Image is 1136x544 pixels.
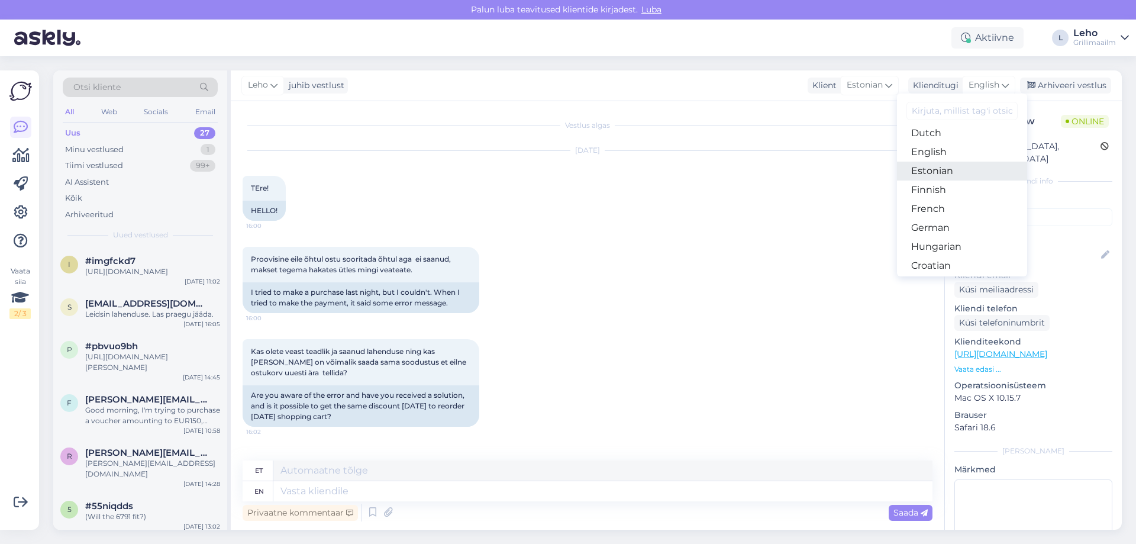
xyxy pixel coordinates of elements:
div: Web [99,104,120,120]
span: Estonian [847,79,883,92]
a: English [897,143,1027,162]
div: [DATE] 14:28 [183,479,220,488]
div: Kliendi info [954,176,1112,186]
div: [PERSON_NAME] [954,446,1112,456]
div: Email [193,104,218,120]
span: spektruumstuudio@gmail.com [85,298,208,309]
p: Kliendi tag'id [954,194,1112,206]
div: [DATE] 13:02 [183,522,220,531]
div: et [255,461,263,481]
span: 16:00 [246,314,291,323]
span: s [67,302,72,311]
span: Online [1061,115,1109,128]
p: Klienditeekond [954,336,1112,348]
div: Aktiivne [951,27,1024,49]
div: [DATE] [243,145,932,156]
div: (Will the 6791 fit?) [85,511,220,522]
div: [URL][DOMAIN_NAME] [85,266,220,277]
span: p [67,345,72,354]
div: Leho [1073,28,1116,38]
div: juhib vestlust [284,79,344,92]
span: 16:02 [246,427,291,436]
span: reimann.indrek@gmail.com [85,448,208,458]
input: Lisa nimi [955,249,1099,262]
div: 27 [194,127,215,139]
div: Minu vestlused [65,144,124,156]
span: #55niqdds [85,501,133,511]
div: Uus [65,127,80,139]
a: Finnish [897,181,1027,199]
span: TEre! [251,184,269,192]
div: All [63,104,76,120]
div: 99+ [190,160,215,172]
div: Arhiveeritud [65,209,114,221]
div: Tiimi vestlused [65,160,123,172]
span: Kas olete veast teadlik ja saanud lahenduse ning kas [PERSON_NAME] on võimalik saada sama soodust... [251,347,468,377]
div: 2 / 3 [9,308,31,319]
div: [DATE] 10:58 [183,426,220,435]
div: Socials [141,104,170,120]
div: Kõik [65,192,82,204]
div: L [1052,30,1069,46]
p: Kliendi telefon [954,302,1112,315]
div: [GEOGRAPHIC_DATA], [GEOGRAPHIC_DATA] [958,140,1100,165]
span: Luba [638,4,665,15]
span: English [969,79,999,92]
div: [URL][DOMAIN_NAME][PERSON_NAME] [85,352,220,373]
a: German [897,218,1027,237]
input: Lisa tag [954,208,1112,226]
span: r [67,452,72,461]
p: Vaata edasi ... [954,364,1112,375]
div: Vaata siia [9,266,31,319]
div: Are you aware of the error and have you received a solution, and is it possible to get the same d... [243,385,479,427]
div: [DATE] 11:02 [185,277,220,286]
span: Proovisine eile õhtul ostu sooritada õhtul aga ei saanud, makset tegema hakates ütles mingi veate... [251,255,453,274]
span: Otsi kliente [73,81,121,94]
div: Good morning, I'm trying to purchase a voucher amounting to EUR150, however when I get to check o... [85,405,220,426]
div: [DATE] 16:05 [183,320,220,329]
a: Croatian [897,256,1027,275]
span: Saada [893,507,928,518]
p: Safari 18.6 [954,421,1112,434]
p: Operatsioonisüsteem [954,379,1112,392]
div: Klient [808,79,837,92]
a: [URL][DOMAIN_NAME] [954,349,1047,359]
span: #imgfckd7 [85,256,135,266]
a: Dutch [897,124,1027,143]
div: Küsi telefoninumbrit [954,315,1050,331]
span: 5 [67,505,72,514]
input: Kirjuta, millist tag'i otsid [906,102,1018,120]
p: Kliendi email [954,269,1112,282]
div: 1 [201,144,215,156]
span: i [68,260,70,269]
p: Märkmed [954,463,1112,476]
div: [DATE] 14:45 [183,373,220,382]
div: Grillimaailm [1073,38,1116,47]
a: Hungarian [897,237,1027,256]
a: French [897,199,1027,218]
div: AI Assistent [65,176,109,188]
span: 16:00 [246,221,291,230]
p: Mac OS X 10.15.7 [954,392,1112,404]
p: Kliendi nimi [954,231,1112,243]
div: Klienditugi [908,79,958,92]
div: Küsi meiliaadressi [954,282,1038,298]
span: Uued vestlused [113,230,168,240]
div: en [254,481,264,501]
img: Askly Logo [9,80,32,102]
div: I tried to make a purchase last night, but I couldn't. When I tried to make the payment, it said ... [243,282,479,313]
p: Brauser [954,409,1112,421]
div: Leidsin lahenduse. Las praegu jääda. [85,309,220,320]
div: Arhiveeri vestlus [1020,78,1111,94]
div: [PERSON_NAME][EMAIL_ADDRESS][DOMAIN_NAME] [85,458,220,479]
div: Vestlus algas [243,120,932,131]
a: LehoGrillimaailm [1073,28,1129,47]
div: HELLO! [243,201,286,221]
span: f [67,398,72,407]
span: Leho [248,79,268,92]
span: francesca@xtendedgaming.com [85,394,208,405]
div: Privaatne kommentaar [243,505,358,521]
span: #pbvuo9bh [85,341,138,352]
a: Estonian [897,162,1027,181]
